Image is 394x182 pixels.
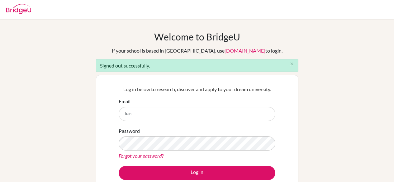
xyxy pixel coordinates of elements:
button: Close [286,59,298,69]
button: Log in [119,166,275,180]
label: Email [119,98,131,105]
a: Forgot your password? [119,153,164,159]
div: If your school is based in [GEOGRAPHIC_DATA], use to login. [112,47,282,54]
i: close [289,62,294,66]
div: Signed out successfully. [96,59,298,72]
p: Log in below to research, discover and apply to your dream university. [119,86,275,93]
a: [DOMAIN_NAME] [225,48,265,54]
label: Password [119,127,140,135]
h1: Welcome to BridgeU [154,31,240,42]
img: Bridge-U [6,4,31,14]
